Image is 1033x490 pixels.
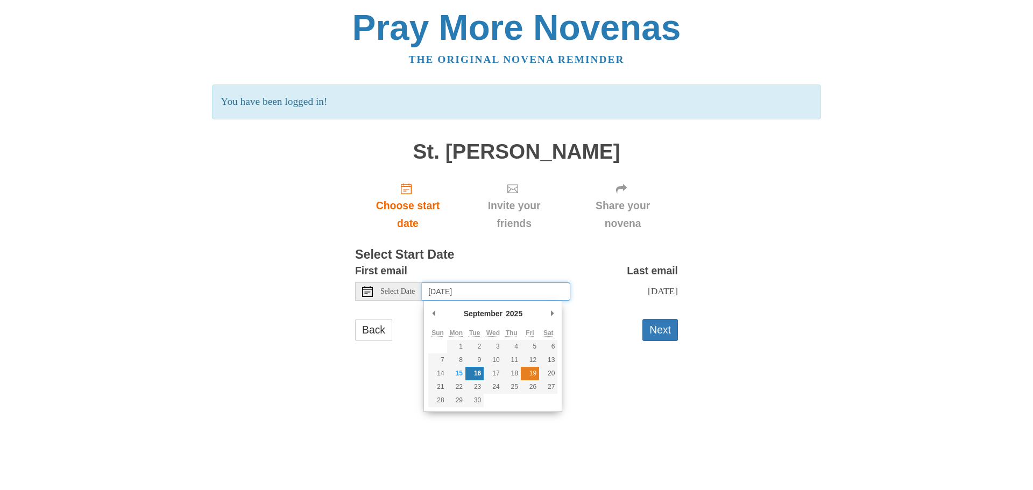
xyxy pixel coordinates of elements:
button: 26 [521,380,539,394]
button: Next Month [547,306,557,322]
span: Invite your friends [471,197,557,232]
button: 12 [521,353,539,367]
span: Share your novena [578,197,667,232]
h1: St. [PERSON_NAME] [355,140,678,164]
button: 17 [484,367,502,380]
h3: Select Start Date [355,248,678,262]
button: Previous Month [428,306,439,322]
abbr: Sunday [431,329,444,337]
button: 1 [447,340,465,353]
button: 2 [465,340,484,353]
button: 16 [465,367,484,380]
button: 6 [539,340,557,353]
button: 7 [428,353,447,367]
div: September [462,306,504,322]
button: 22 [447,380,465,394]
a: Pray More Novenas [352,8,681,47]
a: Back [355,319,392,341]
button: 30 [465,394,484,407]
abbr: Thursday [506,329,518,337]
abbr: Tuesday [469,329,480,337]
button: 9 [465,353,484,367]
button: 28 [428,394,447,407]
button: 25 [503,380,521,394]
button: 21 [428,380,447,394]
button: 11 [503,353,521,367]
button: 3 [484,340,502,353]
button: 19 [521,367,539,380]
abbr: Saturday [543,329,554,337]
abbr: Wednesday [486,329,500,337]
abbr: Friday [526,329,534,337]
button: 13 [539,353,557,367]
button: 14 [428,367,447,380]
p: You have been logged in! [212,84,820,119]
input: Use the arrow keys to pick a date [422,282,570,301]
a: Choose start date [355,174,461,238]
button: 20 [539,367,557,380]
button: 29 [447,394,465,407]
a: The original novena reminder [409,54,625,65]
button: 23 [465,380,484,394]
span: Choose start date [366,197,450,232]
button: 10 [484,353,502,367]
button: 27 [539,380,557,394]
button: 4 [503,340,521,353]
div: 2025 [504,306,524,322]
label: First email [355,262,407,280]
button: Next [642,319,678,341]
span: [DATE] [648,286,678,296]
button: 5 [521,340,539,353]
span: Select Date [380,288,415,295]
button: 8 [447,353,465,367]
button: 24 [484,380,502,394]
div: Click "Next" to confirm your start date first. [568,174,678,238]
abbr: Monday [450,329,463,337]
button: 15 [447,367,465,380]
button: 18 [503,367,521,380]
label: Last email [627,262,678,280]
div: Click "Next" to confirm your start date first. [461,174,568,238]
